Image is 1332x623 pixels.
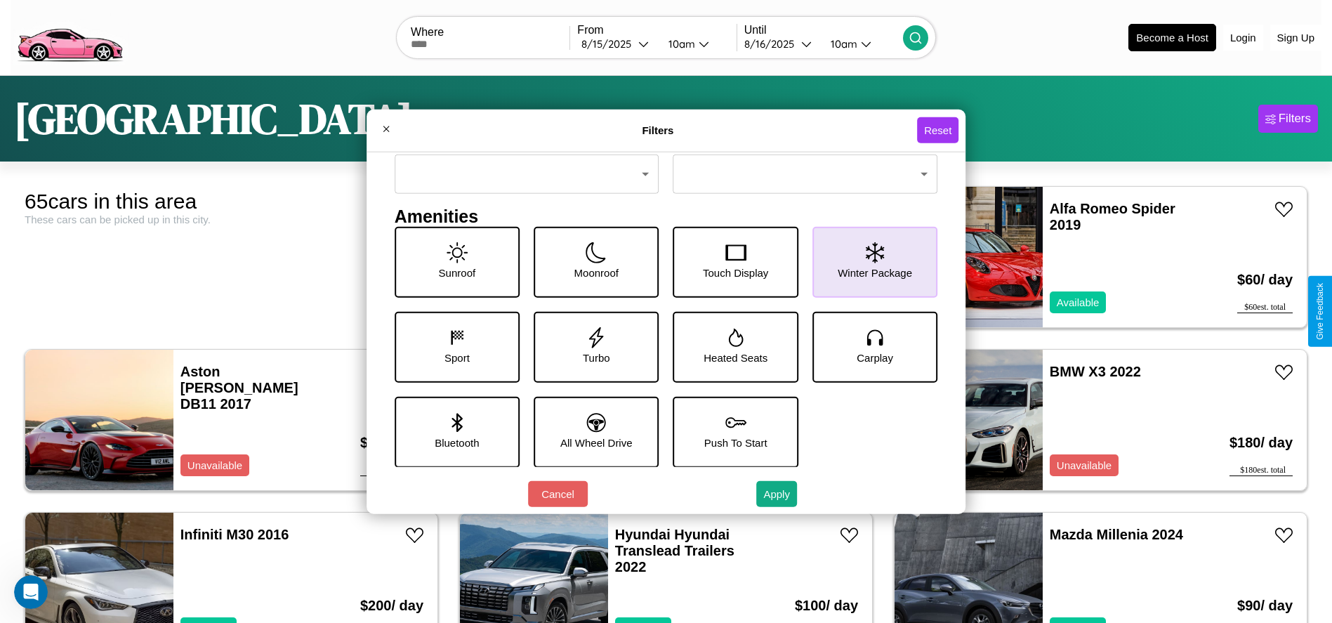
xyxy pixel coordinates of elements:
[1050,201,1175,232] a: Alfa Romeo Spider 2019
[744,24,903,37] label: Until
[1229,465,1293,476] div: $ 180 est. total
[1057,456,1112,475] p: Unavailable
[25,214,438,225] div: These cars can be picked up in this city.
[819,37,903,51] button: 10am
[581,37,638,51] div: 8 / 15 / 2025
[444,348,470,367] p: Sport
[704,433,767,452] p: Push To Start
[1128,24,1216,51] button: Become a Host
[1223,25,1263,51] button: Login
[1050,527,1183,542] a: Mazda Millenia 2024
[824,37,861,51] div: 10am
[14,90,413,147] h1: [GEOGRAPHIC_DATA]
[14,575,48,609] iframe: Intercom live chat
[1229,421,1293,465] h3: $ 180 / day
[673,133,938,154] h4: Transmission
[1279,112,1311,126] div: Filters
[574,263,619,282] p: Moonroof
[577,37,657,51] button: 8/15/2025
[399,124,917,136] h4: Filters
[395,206,938,226] h4: Amenities
[360,465,423,476] div: $ 140 est. total
[395,133,659,154] h4: Fuel
[360,421,423,465] h3: $ 140 / day
[25,190,438,214] div: 65 cars in this area
[661,37,699,51] div: 10am
[435,433,479,452] p: Bluetooth
[703,263,768,282] p: Touch Display
[560,433,633,452] p: All Wheel Drive
[838,263,912,282] p: Winter Package
[1237,302,1293,313] div: $ 60 est. total
[187,456,242,475] p: Unavailable
[1258,105,1318,133] button: Filters
[917,117,958,143] button: Reset
[744,37,801,51] div: 8 / 16 / 2025
[1050,364,1141,379] a: BMW X3 2022
[1315,283,1325,340] div: Give Feedback
[577,24,736,37] label: From
[180,527,289,542] a: Infiniti M30 2016
[615,527,734,575] a: Hyundai Hyundai Translead Trailers 2022
[411,26,569,39] label: Where
[1237,258,1293,302] h3: $ 60 / day
[1057,293,1100,312] p: Available
[11,7,128,65] img: logo
[657,37,737,51] button: 10am
[704,348,767,367] p: Heated Seats
[528,481,588,507] button: Cancel
[756,481,797,507] button: Apply
[180,364,298,412] a: Aston [PERSON_NAME] DB11 2017
[1270,25,1321,51] button: Sign Up
[583,348,610,367] p: Turbo
[439,263,476,282] p: Sunroof
[857,348,893,367] p: Carplay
